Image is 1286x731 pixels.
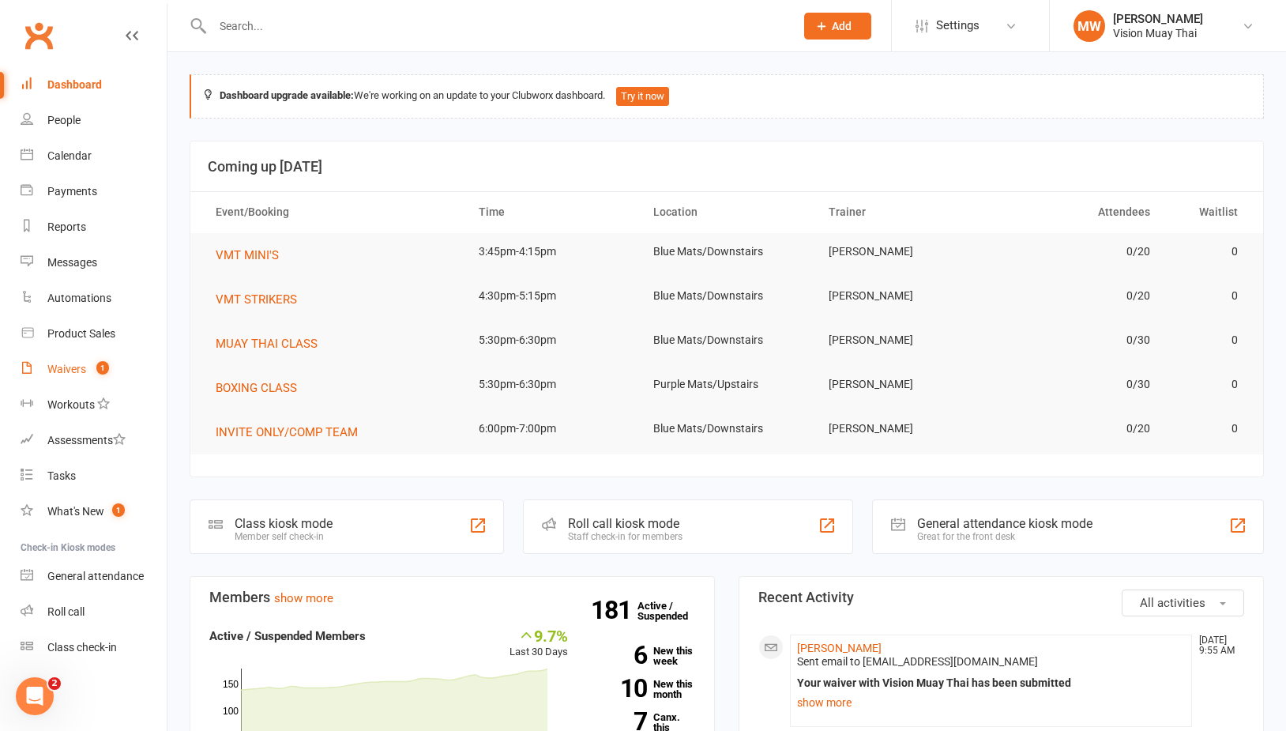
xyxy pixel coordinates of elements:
span: Settings [936,8,980,43]
button: All activities [1122,590,1244,616]
div: Last 30 Days [510,627,568,661]
div: What's New [47,505,104,518]
a: Payments [21,174,167,209]
strong: Dashboard upgrade available: [220,89,354,101]
td: Blue Mats/Downstairs [639,277,814,315]
td: Purple Mats/Upstairs [639,366,814,403]
div: Vision Muay Thai [1113,26,1203,40]
a: Class kiosk mode [21,630,167,665]
div: Great for the front desk [917,531,1092,542]
div: Roll call [47,605,85,618]
button: Add [804,13,871,40]
td: 0 [1164,322,1252,359]
h3: Members [209,590,695,605]
td: [PERSON_NAME] [814,277,990,315]
div: General attendance [47,570,144,582]
a: Calendar [21,138,167,174]
td: Blue Mats/Downstairs [639,233,814,270]
div: [PERSON_NAME] [1113,12,1203,26]
th: Location [639,192,814,232]
a: show more [797,691,1185,714]
div: Your waiver with Vision Muay Thai has been submitted [797,676,1185,690]
td: 0 [1164,410,1252,447]
a: Dashboard [21,67,167,103]
td: 0/20 [989,233,1164,270]
span: VMT MINI'S [216,248,279,262]
input: Search... [208,15,784,37]
div: We're working on an update to your Clubworx dashboard. [190,74,1264,119]
a: [PERSON_NAME] [797,642,882,654]
th: Event/Booking [201,192,464,232]
a: 6New this week [592,646,695,666]
a: Roll call [21,594,167,630]
div: Automations [47,292,111,304]
span: 1 [96,361,109,375]
div: 9.7% [510,627,568,644]
a: Product Sales [21,316,167,352]
td: [PERSON_NAME] [814,410,990,447]
div: Member self check-in [235,531,333,542]
div: Product Sales [47,327,115,340]
button: MUAY THAI CLASS [216,334,329,353]
span: 1 [112,503,125,517]
div: Calendar [47,149,92,162]
h3: Coming up [DATE] [208,159,1246,175]
h3: Recent Activity [758,590,1244,605]
td: [PERSON_NAME] [814,322,990,359]
th: Trainer [814,192,990,232]
span: INVITE ONLY/COMP TEAM [216,425,358,439]
iframe: Intercom live chat [16,677,54,715]
div: Payments [47,185,97,198]
strong: 10 [592,676,647,700]
th: Time [464,192,640,232]
td: 0 [1164,366,1252,403]
td: 6:00pm-7:00pm [464,410,640,447]
button: VMT STRIKERS [216,290,308,309]
a: General attendance kiosk mode [21,559,167,594]
td: 0/20 [989,410,1164,447]
span: Add [832,20,852,32]
td: 0/20 [989,277,1164,315]
div: Class kiosk mode [235,516,333,531]
a: People [21,103,167,138]
div: Staff check-in for members [568,531,682,542]
a: Automations [21,281,167,316]
th: Attendees [989,192,1164,232]
div: Messages [47,256,97,269]
td: [PERSON_NAME] [814,233,990,270]
td: 3:45pm-4:15pm [464,233,640,270]
div: People [47,114,81,126]
strong: 6 [592,643,647,667]
strong: Active / Suspended Members [209,629,366,643]
td: 0/30 [989,366,1164,403]
button: Try it now [616,87,669,106]
span: BOXING CLASS [216,381,297,395]
td: 5:30pm-6:30pm [464,322,640,359]
a: What's New1 [21,494,167,529]
td: Blue Mats/Downstairs [639,322,814,359]
a: 10New this month [592,679,695,699]
span: 2 [48,677,61,690]
a: Messages [21,245,167,281]
div: Tasks [47,469,76,482]
td: 4:30pm-5:15pm [464,277,640,315]
div: General attendance kiosk mode [917,516,1092,531]
span: Sent email to [EMAIL_ADDRESS][DOMAIN_NAME] [797,655,1038,668]
div: MW [1074,10,1105,42]
a: Waivers 1 [21,352,167,387]
th: Waitlist [1164,192,1252,232]
a: 181Active / Suspended [637,589,707,633]
div: Assessments [47,434,126,447]
a: Reports [21,209,167,245]
time: [DATE] 9:55 AM [1191,635,1243,656]
span: All activities [1140,596,1205,610]
td: [PERSON_NAME] [814,366,990,403]
a: show more [274,591,333,605]
td: 5:30pm-6:30pm [464,366,640,403]
button: VMT MINI'S [216,246,290,265]
a: Workouts [21,387,167,423]
button: INVITE ONLY/COMP TEAM [216,423,369,442]
td: 0/30 [989,322,1164,359]
a: Clubworx [19,16,58,55]
div: Waivers [47,363,86,375]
